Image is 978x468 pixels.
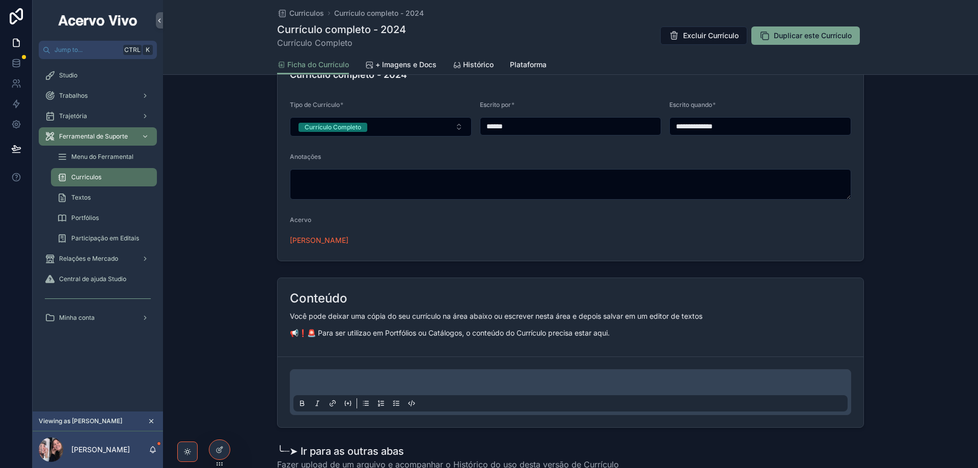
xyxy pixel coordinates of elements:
[57,12,139,29] img: App logo
[39,107,157,125] a: Trajetória
[290,290,347,307] h2: Conteúdo
[290,153,321,160] span: Anotações
[71,153,133,161] span: Menu do Ferramental
[71,194,91,202] span: Textos
[277,22,406,37] h1: Currículo completo - 2024
[334,8,424,18] a: Currículo completo - 2024
[290,216,311,224] span: Acervo
[287,60,349,70] span: Ficha do Currículo
[59,255,118,263] span: Relações e Mercado
[59,112,87,120] span: Trajetória
[59,92,88,100] span: Trabalhos
[59,314,95,322] span: Minha conta
[39,417,122,425] span: Viewing as [PERSON_NAME]
[39,270,157,288] a: Central de ajuda Studio
[774,31,852,41] span: Duplicar este Currículo
[51,209,157,227] a: Portfólios
[463,60,494,70] span: Histórico
[453,56,494,76] a: Histórico
[71,173,101,181] span: Curriculos
[71,445,130,455] p: [PERSON_NAME]
[289,8,324,18] span: Curriculos
[59,71,77,79] span: Studio
[510,60,547,70] span: Plataforma
[290,101,340,108] span: Tipo de Currículo
[51,168,157,186] a: Curriculos
[39,66,157,85] a: Studio
[290,311,851,321] p: Você pode deixar uma cópia do seu currículo na área abaixo ou escrever nesta área e depois salvar...
[39,127,157,146] a: Ferramental de Suporte
[144,46,152,54] span: K
[39,250,157,268] a: Relações e Mercado
[123,45,142,55] span: Ctrl
[660,26,747,45] button: Excluir Currículo
[33,59,163,340] div: scrollable content
[290,327,851,338] p: 📢❗🚨 Para ser utilizao em Portfólios ou Catálogos, o conteúdo do Currículo precisa estar aqui.
[39,41,157,59] button: Jump to...CtrlK
[375,60,437,70] span: + Imagens e Docs
[277,56,349,75] a: Ficha do Currículo
[55,46,119,54] span: Jump to...
[59,132,128,141] span: Ferramental de Suporte
[290,235,348,245] a: [PERSON_NAME]
[39,309,157,327] a: Minha conta
[751,26,860,45] button: Duplicar este Currículo
[480,101,511,108] span: Escrito por
[510,56,547,76] a: Plataforma
[71,214,99,222] span: Portfólios
[71,234,139,242] span: Participação em Editais
[277,444,619,458] h1: ╰┈➤ Ir para as outras abas
[290,117,472,136] button: Select Button
[59,275,126,283] span: Central de ajuda Studio
[51,229,157,247] a: Participação em Editais
[39,87,157,105] a: Trabalhos
[365,56,437,76] a: + Imagens e Docs
[51,188,157,207] a: Textos
[305,123,361,132] div: Currículo Completo
[277,8,324,18] a: Curriculos
[51,148,157,166] a: Menu do Ferramental
[683,31,739,41] span: Excluir Currículo
[277,37,406,49] span: Currículo Completo
[669,101,712,108] span: Escrito quando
